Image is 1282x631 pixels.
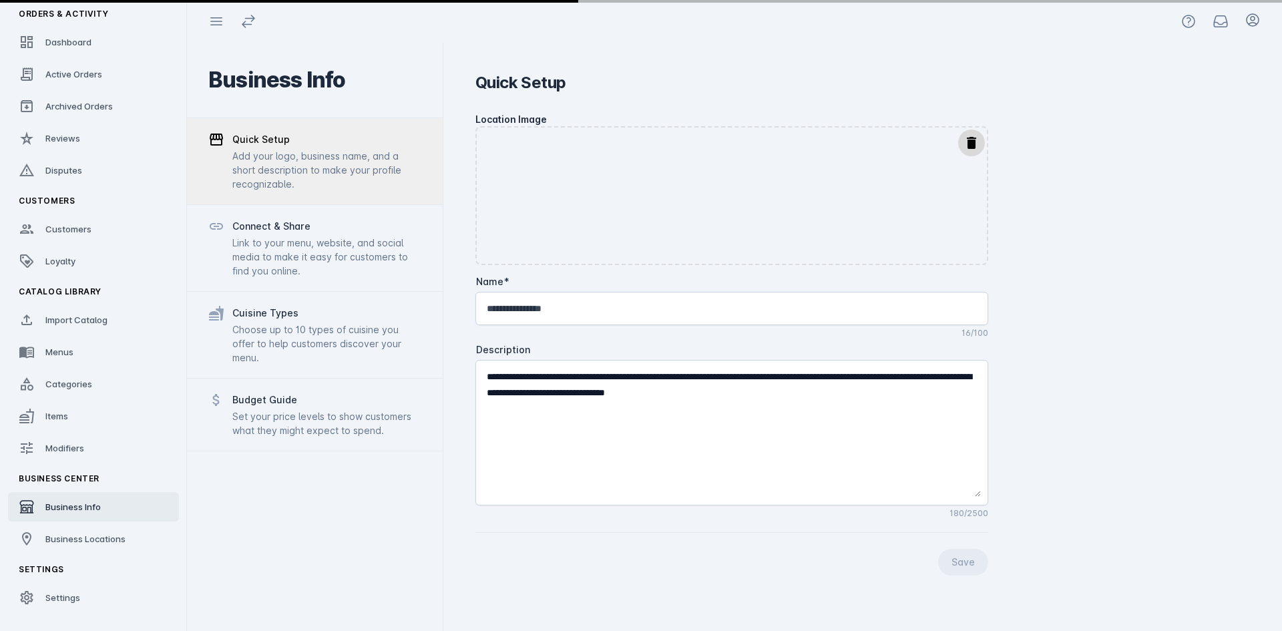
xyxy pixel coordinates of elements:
a: Loyalty [8,246,179,276]
span: Orders & Activity [19,9,108,19]
div: Quick Setup [475,75,566,91]
span: Business Info [45,501,101,512]
a: Settings [8,583,179,612]
div: Business Info [208,69,346,91]
a: Modifiers [8,433,179,463]
span: Items [45,411,68,421]
div: Budget Guide [232,392,421,408]
span: Categories [45,379,92,389]
a: Dashboard [8,27,179,57]
span: Loyalty [45,256,75,266]
mat-hint: 180/2500 [949,505,988,519]
a: Menus [8,337,179,367]
a: Disputes [8,156,179,185]
span: Settings [19,564,64,574]
a: Business Locations [8,524,179,554]
a: Import Catalog [8,305,179,335]
div: Connect & Share [232,218,421,234]
div: Location Image [475,112,547,126]
span: Archived Orders [45,101,113,112]
a: Customers [8,214,179,244]
span: Settings [45,592,80,603]
div: Set your price levels to show customers what they might expect to spend. [232,409,421,437]
mat-label: Name [476,276,503,287]
span: Customers [19,196,75,206]
mat-hint: 16/100 [961,325,988,339]
mat-icon: delete [964,135,980,151]
span: Modifiers [45,443,84,453]
span: Active Orders [45,69,102,79]
span: Disputes [45,165,82,176]
div: Link to your menu, website, and social media to make it easy for customers to find you online. [232,236,421,278]
span: Business Center [19,473,99,483]
span: Customers [45,224,91,234]
a: Archived Orders [8,91,179,121]
span: Reviews [45,133,80,144]
span: Dashboard [45,37,91,47]
span: Business Locations [45,534,126,544]
span: Menus [45,347,73,357]
a: Business Info [8,492,179,521]
span: Catalog Library [19,286,101,296]
a: Categories [8,369,179,399]
span: Import Catalog [45,314,108,325]
img: ... [665,129,799,262]
div: Quick Setup [232,132,421,148]
div: Choose up to 10 types of cuisine you offer to help customers discover your menu. [232,323,421,365]
a: Reviews [8,124,179,153]
div: Add your logo, business name, and a short description to make your profile recognizable. [232,149,421,191]
div: Cuisine Types [232,305,421,321]
a: Active Orders [8,59,179,89]
mat-label: Description [476,344,530,355]
a: Items [8,401,179,431]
